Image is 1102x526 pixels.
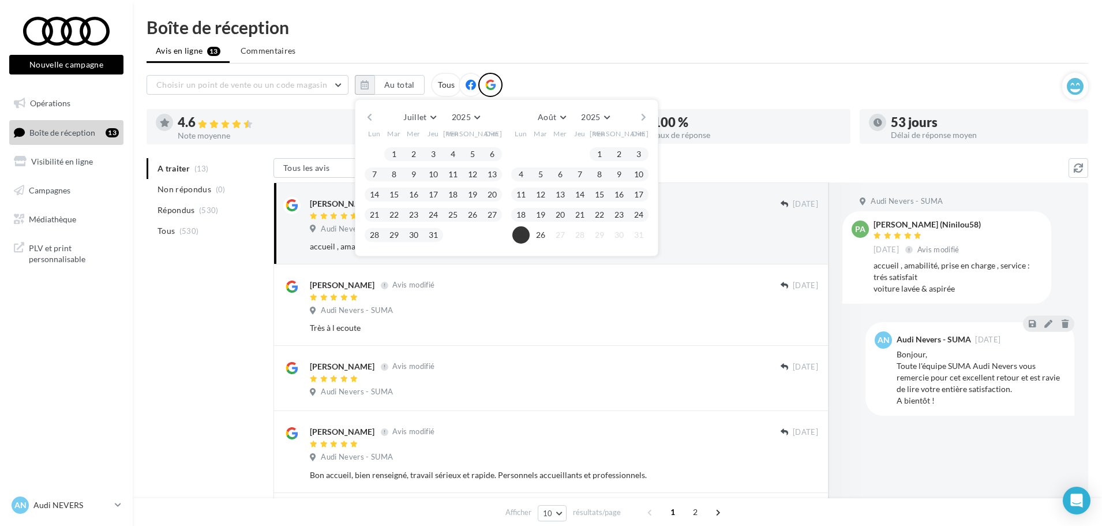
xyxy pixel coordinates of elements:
[156,80,327,89] span: Choisir un point de vente ou un code magasin
[283,163,330,173] span: Tous les avis
[610,226,628,244] button: 30
[178,132,366,140] div: Note moyenne
[158,184,211,195] span: Non répondus
[178,116,366,129] div: 4.6
[321,305,393,316] span: Audi Nevers - SUMA
[321,387,393,397] span: Audi Nevers - SUMA
[464,146,481,163] button: 5
[532,226,549,244] button: 26
[610,146,628,163] button: 2
[310,469,743,481] div: Bon accueil, bien renseigné, travail sérieux et rapide. Personnels accueillants et professionnels.
[532,166,549,183] button: 5
[405,186,422,203] button: 16
[9,55,123,74] button: Nouvelle campagne
[447,109,485,125] button: 2025
[444,206,462,223] button: 25
[387,129,401,139] span: Mar
[610,206,628,223] button: 23
[199,206,219,215] span: (530)
[653,131,841,139] div: Taux de réponse
[444,146,462,163] button: 4
[571,206,589,223] button: 21
[179,226,199,236] span: (530)
[385,146,403,163] button: 1
[591,146,608,163] button: 1
[310,198,417,210] div: [PERSON_NAME] (Ninilou58)
[632,129,646,139] span: Dim
[630,206,647,223] button: 24
[975,336,1000,344] span: [DATE]
[1063,487,1090,514] div: Open Intercom Messenger
[310,241,743,252] div: accueil , amabilité, prise en charge , service : trés satisfait voiture lavée & aspirée
[392,362,434,371] span: Avis modifié
[158,225,175,237] span: Tous
[407,129,421,139] span: Mer
[392,281,434,290] span: Avis modifié
[399,109,440,125] button: Juillet
[571,186,589,203] button: 14
[552,186,569,203] button: 13
[405,206,422,223] button: 23
[464,206,481,223] button: 26
[7,91,126,115] a: Opérations
[31,156,93,166] span: Visibilité en ligne
[874,221,981,229] div: [PERSON_NAME] (Ninilou58)
[366,166,383,183] button: 7
[355,75,425,95] button: Au total
[591,166,608,183] button: 8
[9,494,123,516] a: AN Audi NEVERS
[385,226,403,244] button: 29
[483,186,501,203] button: 20
[310,361,374,372] div: [PERSON_NAME]
[14,499,27,511] span: AN
[147,18,1088,36] div: Boîte de réception
[917,245,959,254] span: Avis modifié
[653,116,841,129] div: 100 %
[878,334,890,346] span: AN
[443,129,503,139] span: [PERSON_NAME]
[29,127,95,137] span: Boîte de réception
[664,503,682,521] span: 1
[30,98,70,108] span: Opérations
[444,186,462,203] button: 18
[366,206,383,223] button: 21
[464,186,481,203] button: 19
[793,362,818,372] span: [DATE]
[425,226,442,244] button: 31
[610,166,628,183] button: 9
[552,226,569,244] button: 27
[793,281,818,291] span: [DATE]
[573,507,621,518] span: résultats/page
[405,166,422,183] button: 9
[310,426,374,438] div: [PERSON_NAME]
[897,349,1065,406] div: Bonjour, Toute l'équipe SUMA Audi Nevers vous remercie pour cet excellent retour et est ravie de ...
[793,199,818,210] span: [DATE]
[483,146,501,163] button: 6
[515,129,527,139] span: Lun
[385,206,403,223] button: 22
[576,109,614,125] button: 2025
[512,226,530,244] button: 25
[532,186,549,203] button: 12
[581,112,600,122] span: 2025
[874,245,899,255] span: [DATE]
[385,166,403,183] button: 8
[7,236,126,270] a: PLV et print personnalisable
[686,503,704,521] span: 2
[216,185,226,194] span: (0)
[273,158,389,178] button: Tous les avis
[158,204,195,216] span: Répondus
[538,505,567,521] button: 10
[33,499,110,511] p: Audi NEVERS
[444,166,462,183] button: 11
[7,178,126,203] a: Campagnes
[630,226,647,244] button: 31
[452,112,471,122] span: 2025
[485,129,499,139] span: Dim
[505,507,531,518] span: Afficher
[106,128,119,137] div: 13
[483,206,501,223] button: 27
[534,129,548,139] span: Mar
[7,150,126,174] a: Visibilité en ligne
[428,129,439,139] span: Jeu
